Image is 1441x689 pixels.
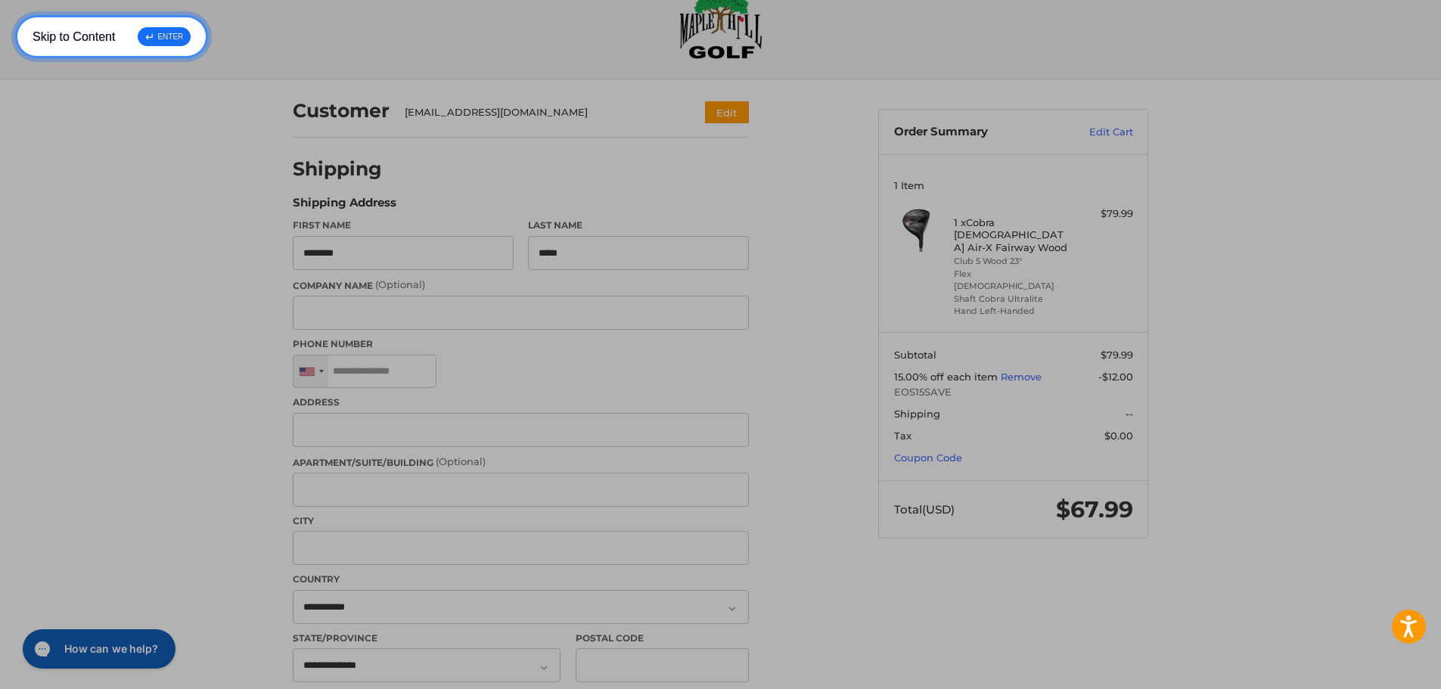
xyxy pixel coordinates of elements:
div: United States: +1 [293,355,328,388]
h3: 1 Item [894,179,1133,191]
span: -$12.00 [1098,371,1133,383]
h2: Customer [293,99,390,123]
li: Club 5 Wood 23° [954,255,1070,268]
label: State/Province [293,632,561,645]
label: Postal Code [576,632,750,645]
span: $79.99 [1101,349,1133,361]
a: Coupon Code [894,452,962,464]
label: Apartment/Suite/Building [293,455,749,470]
li: Hand Left-Handed [954,305,1070,318]
span: Total (USD) [894,502,955,517]
span: $0.00 [1104,430,1133,442]
span: EOS15SAVE [894,385,1133,400]
li: Shaft Cobra Ultralite [954,293,1070,306]
span: -- [1126,408,1133,420]
h2: Shipping [293,157,382,181]
label: City [293,514,749,528]
span: Tax [894,430,911,442]
label: Company Name [293,278,749,293]
label: Phone Number [293,337,749,351]
a: Edit Cart [1057,125,1133,140]
h4: 1 x Cobra [DEMOGRAPHIC_DATA] Air-X Fairway Wood [954,216,1070,253]
small: (Optional) [375,278,425,290]
label: Last Name [528,219,749,232]
button: Edit [705,101,749,123]
legend: Shipping Address [293,194,396,219]
span: Shipping [894,408,940,420]
label: Country [293,573,749,586]
div: $79.99 [1073,206,1133,222]
span: $67.99 [1056,495,1133,523]
iframe: Gorgias live chat messenger [15,624,180,674]
li: Flex [DEMOGRAPHIC_DATA] [954,268,1070,293]
label: First Name [293,219,514,232]
span: Subtotal [894,349,936,361]
span: 15.00% off each item [894,371,1001,383]
h3: Order Summary [894,125,1057,140]
a: Remove [1001,371,1042,383]
div: [EMAIL_ADDRESS][DOMAIN_NAME] [405,105,676,120]
small: (Optional) [436,455,486,467]
label: Address [293,396,749,409]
